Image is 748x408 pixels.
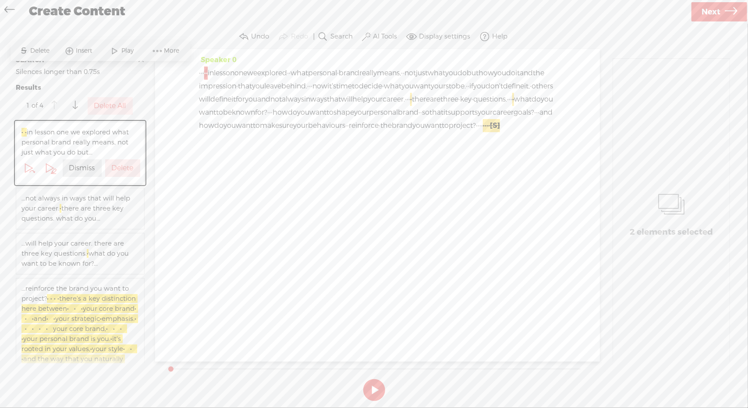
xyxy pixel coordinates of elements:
label: AI Tools [373,32,397,41]
span: ...not always in ways that will help your career. there are three key questions. what do you... [21,193,139,224]
span: · [54,294,56,303]
span: do [532,93,541,106]
span: · [337,67,339,80]
span: goals? [514,106,534,119]
span: behaviours [308,119,345,132]
span: want [414,80,431,93]
span: will [199,93,210,106]
span: · [534,106,536,119]
span: want [199,106,216,119]
span: your [478,106,493,119]
span: Delete [31,47,52,56]
span: · [269,106,271,119]
span: · [345,119,347,132]
span: you [223,119,236,132]
span: · [458,93,460,106]
span: you [473,80,486,93]
span: · [420,106,422,119]
span: · [307,80,309,93]
button: Search [316,28,357,46]
span: S [18,43,31,59]
span: be. [456,80,466,93]
span: · [110,334,112,343]
span: just [416,67,428,80]
span: · [202,67,204,80]
span: · [509,93,510,106]
span: that [238,80,252,93]
span: to [352,80,359,93]
span: it [443,106,448,119]
span: you [412,119,425,132]
span: · [46,314,48,323]
span: · [403,67,404,80]
span: in [304,93,310,106]
span: lesson [214,67,234,80]
label: Search [330,32,353,41]
span: · [90,345,92,353]
span: questions. [473,93,507,106]
b: Results [16,80,145,96]
span: how [479,67,494,80]
span: · [401,67,403,80]
span: it's [327,80,336,93]
p: 2 elements selected [630,227,713,237]
span: how [273,106,288,119]
span: · [204,67,206,80]
span: that [327,93,341,106]
span: sure [279,119,293,132]
span: · [530,80,532,93]
span: · [32,314,34,323]
span: ...will help your career. there are three key questions. what do you want to be known for?... [21,239,139,269]
button: Undo [237,28,273,46]
span: how [199,119,214,132]
span: help [352,93,368,106]
span: define [503,80,524,93]
span: what [514,93,532,106]
label: Delete [112,164,134,173]
span: make [260,119,279,132]
span: · [67,304,69,313]
span: · [478,119,479,132]
span: · [106,324,108,333]
span: you [494,67,506,80]
span: · [468,80,469,93]
span: you [401,80,414,93]
span: · [201,67,202,80]
span: brand [392,119,412,132]
span: key [460,93,471,106]
span: always [282,93,304,106]
span: [S] [490,121,500,130]
span: it [231,93,236,106]
span: what [384,80,401,93]
span: your [293,119,308,132]
span: · [135,314,136,323]
span: · [538,106,539,119]
span: decide [359,80,382,93]
span: to [326,106,333,119]
span: · [287,67,289,80]
span: do [214,119,223,132]
span: · [21,355,23,363]
span: it, [524,80,530,93]
button: Delete All [88,97,133,115]
span: your [354,106,369,119]
span: you [245,93,257,106]
label: Dismiss [69,164,95,173]
span: you [541,93,553,106]
span: so [422,106,429,119]
span: · [60,204,61,213]
span: · [123,345,125,353]
span: More [164,47,181,56]
button: Help [478,28,511,46]
span: · [479,119,481,132]
span: leave [264,80,281,93]
span: for [236,93,245,106]
span: ways [310,93,327,106]
span: others [532,80,553,93]
span: · [466,80,468,93]
span: · [199,67,201,80]
span: brand [339,67,359,80]
span: not [270,93,282,106]
span: what [428,67,445,80]
span: · [206,67,208,80]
